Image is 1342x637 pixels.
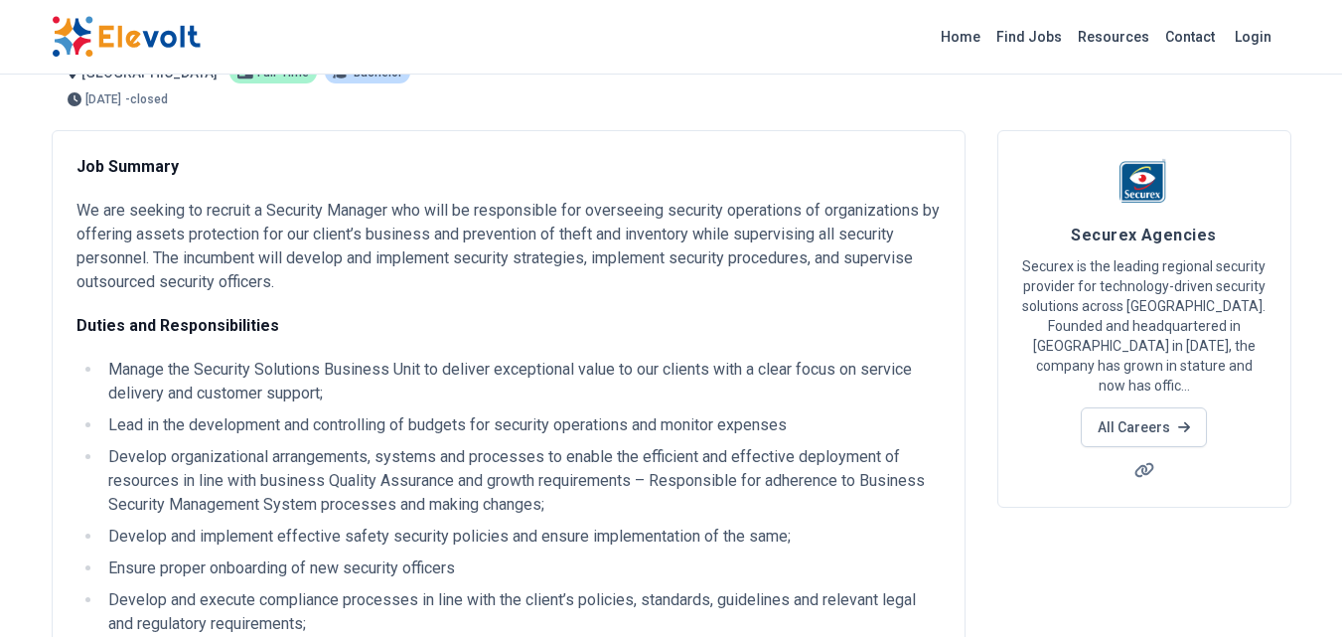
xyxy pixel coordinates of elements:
[1071,226,1216,244] span: Securex Agencies
[76,316,279,335] strong: Duties and Responsibilities
[1157,21,1223,53] a: Contact
[1022,256,1267,396] p: Securex is the leading regional security provider for technology-driven security solutions across...
[1223,17,1283,57] a: Login
[52,16,201,58] img: Elevolt
[354,67,402,79] span: bachelor
[988,21,1070,53] a: Find Jobs
[102,445,941,517] li: Develop organizational arrangements, systems and processes to enable the efficient and effective ...
[933,21,988,53] a: Home
[1070,21,1157,53] a: Resources
[1081,407,1207,447] a: All Careers
[102,525,941,549] li: Develop and implement effective safety security policies and ensure implementation of the same;
[102,413,941,437] li: Lead in the development and controlling of budgets for security operations and monitor expenses
[1119,155,1169,205] img: Securex Agencies
[1243,542,1342,637] iframe: Chat Widget
[85,93,121,105] span: [DATE]
[76,157,179,176] strong: Job Summary
[76,199,941,294] p: We are seeking to recruit a Security Manager who will be responsible for overseeing security oper...
[102,358,941,405] li: Manage the Security Solutions Business Unit to deliver exceptional value to our clients with a cl...
[125,93,168,105] p: - closed
[257,67,309,79] span: full-time
[102,557,941,580] li: Ensure proper onboarding of new security officers
[102,588,941,636] li: Develop and execute compliance processes in line with the client’s policies, standards, guideline...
